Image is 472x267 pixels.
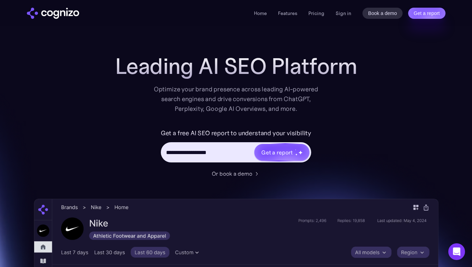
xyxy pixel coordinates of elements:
[161,128,311,166] form: Hero URL Input Form
[408,8,445,19] a: Get a report
[212,169,252,178] div: Or book a demo
[336,9,351,17] a: Sign in
[161,128,311,139] label: Get a free AI SEO report to understand your visibility
[27,8,79,19] img: cognizo logo
[295,153,298,156] img: star
[362,8,403,19] a: Book a demo
[448,243,465,260] div: Open Intercom Messenger
[261,148,293,157] div: Get a report
[254,143,310,161] a: Get a reportstarstarstar
[115,54,357,79] h1: Leading AI SEO Platform
[150,84,322,114] div: Optimize your brand presence across leading AI-powered search engines and drive conversions from ...
[308,10,324,16] a: Pricing
[212,169,261,178] a: Or book a demo
[278,10,297,16] a: Features
[295,149,296,150] img: star
[254,10,267,16] a: Home
[298,150,303,155] img: star
[27,8,79,19] a: home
